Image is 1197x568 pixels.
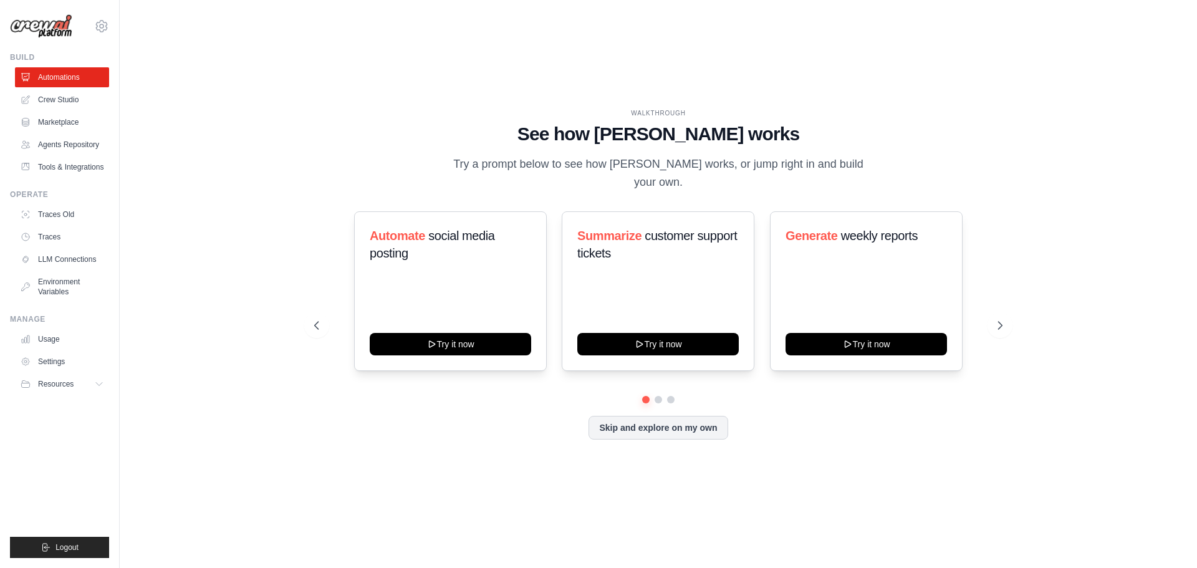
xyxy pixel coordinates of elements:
span: Generate [786,229,838,243]
button: Resources [15,374,109,394]
span: Resources [38,379,74,389]
a: Traces [15,227,109,247]
h1: See how [PERSON_NAME] works [314,123,1002,145]
a: Automations [15,67,109,87]
span: Summarize [577,229,642,243]
button: Skip and explore on my own [589,416,728,440]
a: Crew Studio [15,90,109,110]
a: Usage [15,329,109,349]
button: Logout [10,537,109,558]
p: Try a prompt below to see how [PERSON_NAME] works, or jump right in and build your own. [449,155,868,192]
div: Manage [10,314,109,324]
a: Environment Variables [15,272,109,302]
a: Tools & Integrations [15,157,109,177]
div: Build [10,52,109,62]
div: Operate [10,190,109,200]
span: Automate [370,229,425,243]
button: Try it now [786,333,947,355]
a: Traces Old [15,205,109,224]
span: social media posting [370,229,495,260]
a: Agents Repository [15,135,109,155]
div: WALKTHROUGH [314,108,1002,118]
span: Logout [55,542,79,552]
button: Try it now [577,333,739,355]
a: Settings [15,352,109,372]
button: Try it now [370,333,531,355]
span: weekly reports [840,229,917,243]
a: LLM Connections [15,249,109,269]
span: customer support tickets [577,229,737,260]
a: Marketplace [15,112,109,132]
img: Logo [10,14,72,39]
